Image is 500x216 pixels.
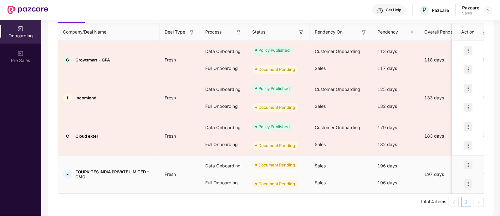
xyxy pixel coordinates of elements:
th: Overall Pendency [419,24,472,41]
span: Fresh [160,133,181,139]
div: 117 days [372,60,419,77]
li: Previous Page [449,197,459,207]
li: Total 4 items [420,197,446,207]
div: Full Onboarding [200,136,247,153]
div: Document Pending [258,104,295,110]
div: I [63,93,72,103]
li: Next Page [474,197,484,207]
span: Incomlend [75,95,96,100]
th: Company/Deal Name [58,24,160,41]
span: right [477,200,481,204]
div: Sales [462,11,479,16]
span: Status [252,29,265,35]
span: Customer Onboarding [315,49,360,54]
button: left [449,197,459,207]
div: Full Onboarding [200,174,247,191]
div: Get Help [386,8,401,13]
span: Sales [315,163,326,168]
span: Process [205,29,222,35]
img: icon [464,65,472,74]
div: Pazcare [462,5,479,11]
th: Pendency [372,24,419,41]
img: svg+xml;base64,PHN2ZyB3aWR0aD0iMTYiIGhlaWdodD0iMTYiIHZpZXdCb3g9IjAgMCAxNiAxNiIgZmlsbD0ibm9uZSIgeG... [189,29,195,35]
div: 118 days [419,56,472,63]
div: 197 days [419,171,472,178]
img: icon [464,84,472,93]
span: Pendency [377,29,409,35]
div: 196 days [372,174,419,191]
div: Document Pending [258,181,295,187]
div: Full Onboarding [200,60,247,77]
div: G [63,55,72,65]
img: svg+xml;base64,PHN2ZyB3aWR0aD0iMjAiIGhlaWdodD0iMjAiIHZpZXdCb3g9IjAgMCAyMCAyMCIgZmlsbD0ibm9uZSIgeG... [18,26,24,32]
button: right [474,197,484,207]
img: svg+xml;base64,PHN2ZyB3aWR0aD0iMTYiIGhlaWdodD0iMTYiIHZpZXdCb3g9IjAgMCAxNiAxNiIgZmlsbD0ibm9uZSIgeG... [236,29,242,35]
div: 133 days [419,94,472,101]
span: Pendency On [315,29,343,35]
img: icon [464,46,472,55]
div: 113 days [372,43,419,60]
a: 1 [462,197,471,207]
span: Fresh [160,57,181,62]
img: New Pazcare Logo [8,6,48,14]
div: Data Onboarding [200,43,247,60]
div: 132 days [372,98,419,115]
div: Document Pending [258,66,295,72]
span: FOURKITES INDIA PRIVATE LIMITED - GMC [75,169,155,179]
img: icon [464,122,472,131]
span: Growsmart - GPA [75,57,110,62]
span: Fresh [160,171,181,177]
div: 182 days [372,136,419,153]
div: 179 days [372,119,419,136]
div: 183 days [419,133,472,140]
img: svg+xml;base64,PHN2ZyB3aWR0aD0iMTYiIGhlaWdodD0iMTYiIHZpZXdCb3g9IjAgMCAxNiAxNiIgZmlsbD0ibm9uZSIgeG... [361,29,367,35]
th: Action [452,24,484,41]
span: left [452,200,456,204]
img: svg+xml;base64,PHN2ZyB3aWR0aD0iMTYiIGhlaWdodD0iMTYiIHZpZXdCb3g9IjAgMCAxNiAxNiIgZmlsbD0ibm9uZSIgeG... [298,29,304,35]
div: Pazcare [432,7,449,13]
div: Policy Published [258,85,290,92]
div: 125 days [372,81,419,98]
span: Sales [315,142,326,147]
span: P [422,6,426,14]
div: Policy Published [258,47,290,53]
div: F [63,170,72,179]
span: Customer Onboarding [315,125,360,130]
img: icon [464,103,472,112]
div: C [63,131,72,141]
span: Sales [315,180,326,185]
div: Full Onboarding [200,98,247,115]
div: 196 days [372,157,419,174]
span: Fresh [160,95,181,100]
li: 1 [461,197,471,207]
span: Deal Type [165,29,185,35]
span: Customer Onboarding [315,87,360,92]
div: Document Pending [258,142,295,149]
span: Sales [315,103,326,109]
span: Sales [315,66,326,71]
div: Data Onboarding [200,119,247,136]
span: Cloud extel [75,134,98,139]
img: svg+xml;base64,PHN2ZyBpZD0iRHJvcGRvd24tMzJ4MzIiIHhtbG5zPSJodHRwOi8vd3d3LnczLm9yZy8yMDAwL3N2ZyIgd2... [486,8,491,13]
div: Policy Published [258,124,290,130]
img: icon [464,161,472,169]
img: svg+xml;base64,PHN2ZyB3aWR0aD0iMjAiIGhlaWdodD0iMjAiIHZpZXdCb3g9IjAgMCAyMCAyMCIgZmlsbD0ibm9uZSIgeG... [18,50,24,57]
img: svg+xml;base64,PHN2ZyBpZD0iSGVscC0zMngzMiIgeG1sbnM9Imh0dHA6Ly93d3cudzMub3JnLzIwMDAvc3ZnIiB3aWR0aD... [377,8,383,14]
img: icon [464,141,472,150]
div: Document Pending [258,162,295,168]
div: Data Onboarding [200,157,247,174]
div: Data Onboarding [200,81,247,98]
img: icon [464,179,472,188]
